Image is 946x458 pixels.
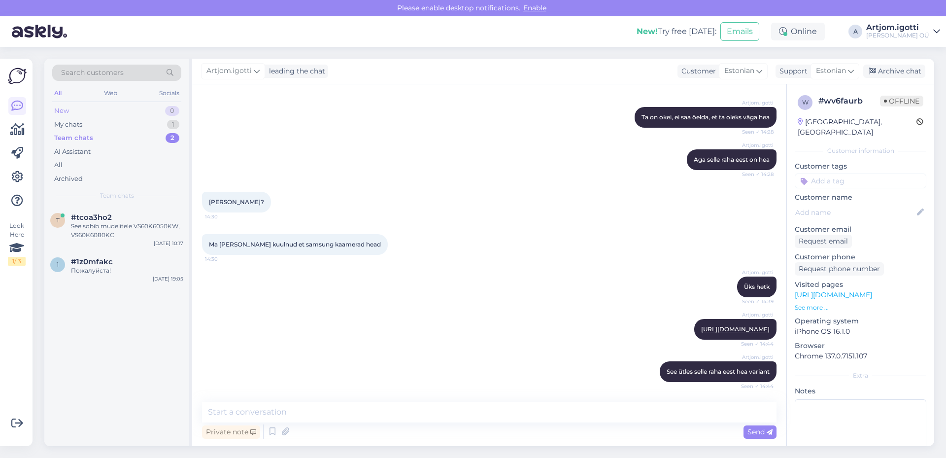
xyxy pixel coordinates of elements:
span: 1 [57,261,59,268]
div: Request email [795,235,852,248]
div: Team chats [54,133,93,143]
span: Seen ✓ 14:44 [737,340,774,348]
div: # wv6faurb [818,95,880,107]
div: Online [771,23,825,40]
p: Browser [795,341,926,351]
b: New! [637,27,658,36]
div: All [52,87,64,100]
div: 0 [165,106,179,116]
span: Estonian [816,66,846,76]
span: #tcoa3ho2 [71,213,112,222]
span: Enable [520,3,549,12]
p: Customer phone [795,252,926,262]
span: Estonian [724,66,754,76]
div: Try free [DATE]: [637,26,716,37]
span: See ütles selle raha eest hea variant [667,368,770,375]
p: Customer name [795,192,926,203]
p: See more ... [795,303,926,312]
div: New [54,106,69,116]
span: Seen ✓ 14:28 [737,171,774,178]
button: Emails [720,22,759,41]
div: Private note [202,425,260,439]
span: Search customers [61,68,124,78]
span: [PERSON_NAME]? [209,198,264,206]
div: [GEOGRAPHIC_DATA], [GEOGRAPHIC_DATA] [798,117,916,138]
p: Visited pages [795,280,926,290]
span: Ma [PERSON_NAME] kuulnud et samsung kaamerad head [209,241,381,248]
div: Artjom.igotti [866,24,929,32]
div: Web [102,87,119,100]
span: Seen ✓ 14:39 [737,298,774,305]
p: Operating system [795,316,926,326]
span: 14:30 [205,255,242,263]
a: Artjom.igotti[PERSON_NAME] OÜ [866,24,940,39]
span: Aga selle raha eest on hea [694,156,770,163]
div: A [848,25,862,38]
span: t [56,216,60,224]
span: 14:30 [205,213,242,220]
div: See sobib mudelitele VS60K6050KW, VS60K6080KC [71,222,183,240]
p: Notes [795,386,926,396]
div: Look Here [8,221,26,266]
div: AI Assistant [54,147,91,157]
span: Team chats [100,191,134,200]
div: [PERSON_NAME] OÜ [866,32,929,39]
div: Archived [54,174,83,184]
div: Archive chat [863,65,925,78]
span: Seen ✓ 14:28 [737,128,774,136]
a: [URL][DOMAIN_NAME] [795,290,872,299]
div: 2 [166,133,179,143]
p: Customer tags [795,161,926,172]
div: Customer information [795,146,926,155]
div: All [54,160,63,170]
p: Chrome 137.0.7151.107 [795,351,926,361]
div: [DATE] 19:05 [153,275,183,282]
div: Socials [157,87,181,100]
div: My chats [54,120,82,130]
div: 1 [167,120,179,130]
img: Askly Logo [8,67,27,85]
span: Offline [880,96,923,106]
div: leading the chat [265,66,325,76]
span: Artjom.igotti [737,353,774,361]
input: Add name [795,207,915,218]
div: Request phone number [795,262,884,276]
div: [DATE] 10:17 [154,240,183,247]
span: Üks hetk [744,283,770,290]
div: 1 / 3 [8,257,26,266]
div: Support [776,66,808,76]
span: Seen ✓ 14:44 [737,383,774,390]
span: #1z0mfakc [71,257,113,266]
span: Ta on okei, ei saa öelda, et ta oleks väga hea [642,113,770,121]
span: Send [747,427,773,436]
div: Пожалуйста! [71,266,183,275]
span: Artjom.igotti [737,141,774,149]
span: Artjom.igotti [737,269,774,276]
span: w [802,99,809,106]
p: iPhone OS 16.1.0 [795,326,926,337]
input: Add a tag [795,174,926,188]
p: Customer email [795,224,926,235]
span: Artjom.igotti [737,311,774,318]
span: Artjom.igotti [737,99,774,106]
span: Artjom.igotti [206,66,252,76]
div: Extra [795,371,926,380]
div: Customer [677,66,716,76]
a: [URL][DOMAIN_NAME] [701,325,770,333]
